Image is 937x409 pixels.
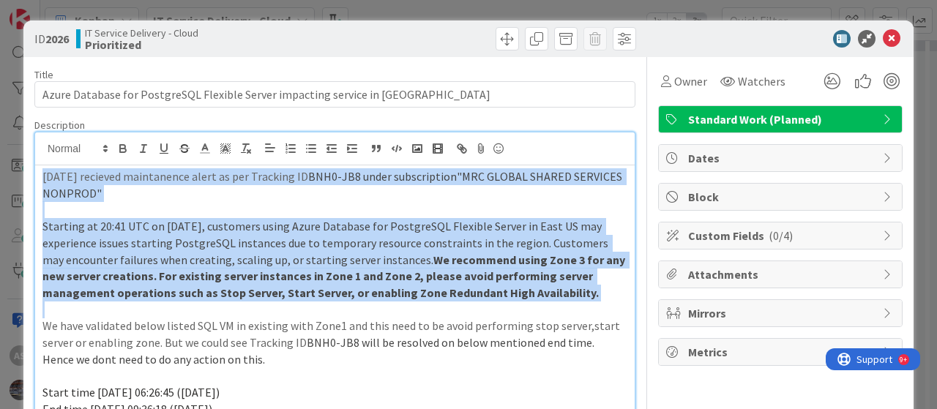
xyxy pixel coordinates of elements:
[769,228,793,243] span: ( 0/4 )
[74,6,81,18] div: 9+
[34,81,635,108] input: type card name here...
[738,72,785,90] span: Watchers
[42,169,624,200] span: BNH0-JB8 under subscription"MRC GLOBAL SHARED SERVICES NONPROD"
[688,110,876,128] span: Standard Work (Planned)
[42,335,597,367] span: BNH0-JB8 will be resolved on below mentioned end time. Hence we dont need to do any action on this.
[688,149,876,167] span: Dates
[34,68,53,81] label: Title
[45,31,69,46] b: 2026
[688,266,876,283] span: Attachments
[42,318,627,367] p: We have validated below listed SQL VM in existing with Zone1 and this need to be avoid performing...
[85,39,198,50] b: Prioritized
[34,30,69,48] span: ID
[42,385,220,399] span: Start time [DATE] 06:26:45 ([DATE])
[674,72,707,90] span: Owner
[31,2,67,20] span: Support
[42,168,627,201] p: [DATE] recieved maintanence alert as per Tracking ID
[688,304,876,322] span: Mirrors
[688,343,876,361] span: Metrics
[42,219,611,266] span: Starting at 20:41 UTC on [DATE], customers using Azure Database for PostgreSQL Flexible Server in...
[34,119,85,132] span: Description
[85,27,198,39] span: IT Service Delivery - Cloud
[688,188,876,206] span: Block
[688,227,876,244] span: Custom Fields
[42,252,627,300] strong: We recommend using Zone 3 for any new server creations. For existing server instances in Zone 1 a...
